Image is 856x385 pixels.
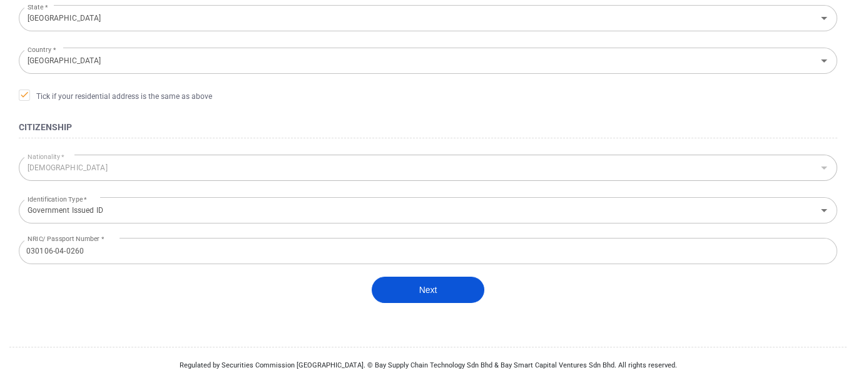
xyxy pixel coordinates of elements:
[815,52,833,69] button: Open
[9,347,847,384] div: Regulated by Securities Commission [GEOGRAPHIC_DATA]. © Bay Supply Chain Technology Sdn Bhd & Bay...
[19,120,837,135] h4: Citizenship
[28,41,56,58] label: Country *
[372,277,484,303] button: Next
[19,90,212,102] span: Tick if your residential address is the same as above
[815,9,833,27] button: Open
[815,202,833,219] button: Open
[28,234,104,244] label: NRIC/ Passport Number *
[28,191,87,207] label: Identification Type *
[28,148,64,165] label: Nationality *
